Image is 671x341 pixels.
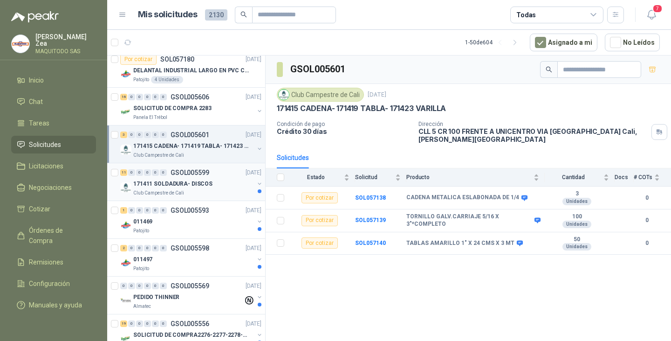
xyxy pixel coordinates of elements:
[120,129,263,159] a: 3 0 0 0 0 0 GSOL005601[DATE] Company Logo171415 CADENA- 171419 TABLA- 171423 VARILLAClub Campestr...
[171,94,209,100] p: GSOL005606
[133,114,167,121] p: Panela El Trébol
[128,132,135,138] div: 0
[355,195,386,201] a: SOL057138
[301,215,338,226] div: Por cotizar
[120,283,127,289] div: 0
[406,213,532,228] b: TORNILLO GALV.CARRIAJE 5/16 X 3"*COMPLETO
[120,280,263,310] a: 0 0 0 0 0 0 GSOL005569[DATE] Company LogoPEDIDO THINNERAlmatec
[120,69,131,80] img: Company Logo
[11,136,96,153] a: Solicitudes
[29,300,82,310] span: Manuales y ayuda
[29,161,63,171] span: Licitaciones
[133,303,151,310] p: Almatec
[301,192,338,203] div: Por cotizar
[133,189,184,197] p: Club Campestre de Cali
[120,243,263,272] a: 2 0 0 0 0 0 GSOL005598[DATE] Company Logo011497Patojito
[160,132,167,138] div: 0
[418,121,648,127] p: Dirección
[277,127,411,135] p: Crédito 30 días
[545,190,609,198] b: 3
[133,152,184,159] p: Club Campestre de Cali
[120,94,127,100] div: 16
[171,132,209,138] p: GSOL005601
[120,106,131,118] img: Company Logo
[615,168,634,187] th: Docs
[246,206,261,215] p: [DATE]
[277,153,309,163] div: Solicitudes
[152,320,159,327] div: 0
[120,245,127,251] div: 2
[11,253,96,271] a: Remisiones
[128,245,135,251] div: 0
[133,104,212,113] p: SOLICITUD DE COMPRA 2283
[120,144,131,155] img: Company Logo
[634,168,671,187] th: # COTs
[160,169,167,176] div: 0
[152,169,159,176] div: 0
[136,283,143,289] div: 0
[136,94,143,100] div: 0
[133,227,149,235] p: Patojito
[301,237,338,249] div: Por cotizar
[29,182,72,193] span: Negociaciones
[171,169,209,176] p: GSOL005599
[152,132,159,138] div: 0
[355,240,386,246] a: SOL057140
[406,194,519,202] b: CADENA METALICA ESLABONADA DE 1/4
[11,179,96,196] a: Negociaciones
[246,131,261,139] p: [DATE]
[107,50,265,88] a: Por cotizarSOL057180[DATE] Company LogoDELANTAL INDUSTRIAL LARGO EN PVC COLOR AMARILLOPatojito4 U...
[120,295,131,306] img: Company Logo
[546,66,552,73] span: search
[605,34,660,51] button: No Leídos
[634,216,660,225] b: 0
[634,239,660,248] b: 0
[290,62,347,77] h3: GSOL005601
[29,225,87,246] span: Órdenes de Compra
[246,320,261,328] p: [DATE]
[545,213,609,221] b: 100
[120,207,127,214] div: 1
[160,56,194,63] p: SOL057180
[144,245,151,251] div: 0
[120,132,127,138] div: 3
[136,169,143,176] div: 0
[29,257,63,267] span: Remisiones
[120,54,157,65] div: Por cotizar
[136,320,143,327] div: 0
[11,11,59,22] img: Logo peakr
[12,35,29,53] img: Company Logo
[144,283,151,289] div: 0
[29,278,70,289] span: Configuración
[240,11,247,18] span: search
[133,66,249,75] p: DELANTAL INDUSTRIAL LARGO EN PVC COLOR AMARILLO
[144,94,151,100] div: 0
[290,168,355,187] th: Estado
[406,174,532,181] span: Producto
[277,88,364,102] div: Club Campestre de Cali
[205,9,227,21] span: 2130
[160,320,167,327] div: 0
[11,71,96,89] a: Inicio
[160,245,167,251] div: 0
[120,205,263,235] a: 1 0 0 0 0 0 GSOL005593[DATE] Company Logo011469Patojito
[152,245,159,251] div: 0
[246,93,261,102] p: [DATE]
[355,217,386,223] a: SOL057139
[128,94,135,100] div: 0
[136,207,143,214] div: 0
[35,49,96,54] p: MAQUITODO SAS
[530,34,597,51] button: Asignado a mi
[11,222,96,250] a: Órdenes de Compra
[368,90,386,99] p: [DATE]
[29,97,43,107] span: Chat
[133,142,249,151] p: 171415 CADENA- 171419 TABLA- 171423 VARILLA
[562,221,591,228] div: Unidades
[11,296,96,314] a: Manuales y ayuda
[634,174,652,181] span: # COTs
[133,255,152,264] p: 011497
[136,245,143,251] div: 0
[152,207,159,214] div: 0
[11,275,96,292] a: Configuración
